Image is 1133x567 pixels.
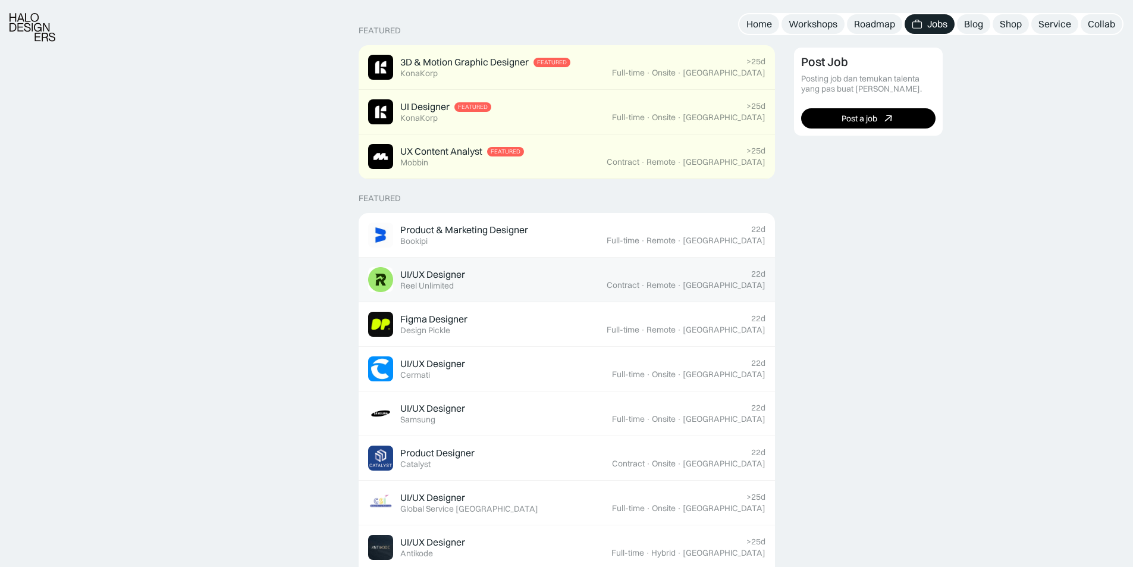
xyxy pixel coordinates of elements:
[612,68,645,78] div: Full-time
[368,490,393,515] img: Job Image
[400,145,482,158] div: UX Content Analyst
[646,157,676,167] div: Remote
[359,134,775,179] a: Job ImageUX Content AnalystFeaturedMobbin>25dContract·Remote·[GEOGRAPHIC_DATA]
[612,369,645,380] div: Full-time
[400,56,529,68] div: 3D & Motion Graphic Designer
[359,26,401,36] div: Featured
[677,503,682,513] div: ·
[611,548,644,558] div: Full-time
[368,356,393,381] img: Job Image
[801,55,848,69] div: Post Job
[400,268,465,281] div: UI/UX Designer
[641,325,645,335] div: ·
[677,157,682,167] div: ·
[359,347,775,391] a: Job ImageUI/UX DesignerCermati22dFull-time·Onsite·[GEOGRAPHIC_DATA]
[842,113,877,123] div: Post a job
[400,402,465,415] div: UI/UX Designer
[368,99,393,124] img: Job Image
[964,18,983,30] div: Blog
[677,459,682,469] div: ·
[359,45,775,90] a: Job Image3D & Motion Graphic DesignerFeaturedKonaKorp>25dFull-time·Onsite·[GEOGRAPHIC_DATA]
[646,280,676,290] div: Remote
[652,414,676,424] div: Onsite
[683,503,765,513] div: [GEOGRAPHIC_DATA]
[646,459,651,469] div: ·
[746,101,765,111] div: >25d
[677,325,682,335] div: ·
[607,280,639,290] div: Contract
[400,491,465,504] div: UI/UX Designer
[400,313,467,325] div: Figma Designer
[789,18,837,30] div: Workshops
[646,503,651,513] div: ·
[368,446,393,471] img: Job Image
[751,314,765,324] div: 22d
[801,108,936,129] a: Post a job
[683,112,765,123] div: [GEOGRAPHIC_DATA]
[359,90,775,134] a: Job ImageUI DesignerFeaturedKonaKorp>25dFull-time·Onsite·[GEOGRAPHIC_DATA]
[368,401,393,426] img: Job Image
[359,302,775,347] a: Job ImageFigma DesignerDesign Pickle22dFull-time·Remote·[GEOGRAPHIC_DATA]
[400,113,438,123] div: KonaKorp
[751,403,765,413] div: 22d
[646,112,651,123] div: ·
[400,325,450,336] div: Design Pickle
[537,59,567,66] div: Featured
[683,459,765,469] div: [GEOGRAPHIC_DATA]
[677,548,682,558] div: ·
[400,549,433,559] div: Antikode
[368,267,393,292] img: Job Image
[652,503,676,513] div: Onsite
[993,14,1029,34] a: Shop
[368,535,393,560] img: Job Image
[746,57,765,67] div: >25d
[400,504,538,514] div: Global Service [GEOGRAPHIC_DATA]
[400,158,428,168] div: Mobbin
[458,104,488,111] div: Featured
[677,112,682,123] div: ·
[652,459,676,469] div: Onsite
[368,144,393,169] img: Job Image
[368,312,393,337] img: Job Image
[1000,18,1022,30] div: Shop
[646,414,651,424] div: ·
[957,14,990,34] a: Blog
[683,157,765,167] div: [GEOGRAPHIC_DATA]
[400,358,465,370] div: UI/UX Designer
[751,224,765,234] div: 22d
[646,68,651,78] div: ·
[683,369,765,380] div: [GEOGRAPHIC_DATA]
[400,536,465,549] div: UI/UX Designer
[927,18,947,30] div: Jobs
[652,68,676,78] div: Onsite
[612,414,645,424] div: Full-time
[368,223,393,248] img: Job Image
[645,548,650,558] div: ·
[400,370,430,380] div: Cermati
[677,68,682,78] div: ·
[854,18,895,30] div: Roadmap
[359,258,775,302] a: Job ImageUI/UX DesignerReel Unlimited22dContract·Remote·[GEOGRAPHIC_DATA]
[400,224,528,236] div: Product & Marketing Designer
[683,325,765,335] div: [GEOGRAPHIC_DATA]
[1081,14,1122,34] a: Collab
[646,325,676,335] div: Remote
[677,414,682,424] div: ·
[801,74,936,94] div: Posting job dan temukan talenta yang pas buat [PERSON_NAME].
[751,447,765,458] div: 22d
[652,112,676,123] div: Onsite
[400,415,435,425] div: Samsung
[746,537,765,547] div: >25d
[641,280,645,290] div: ·
[400,68,438,79] div: KonaKorp
[400,236,428,246] div: Bookipi
[612,459,645,469] div: Contract
[746,492,765,502] div: >25d
[652,369,676,380] div: Onsite
[905,14,955,34] a: Jobs
[612,112,645,123] div: Full-time
[607,325,639,335] div: Full-time
[677,280,682,290] div: ·
[1031,14,1078,34] a: Service
[641,236,645,246] div: ·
